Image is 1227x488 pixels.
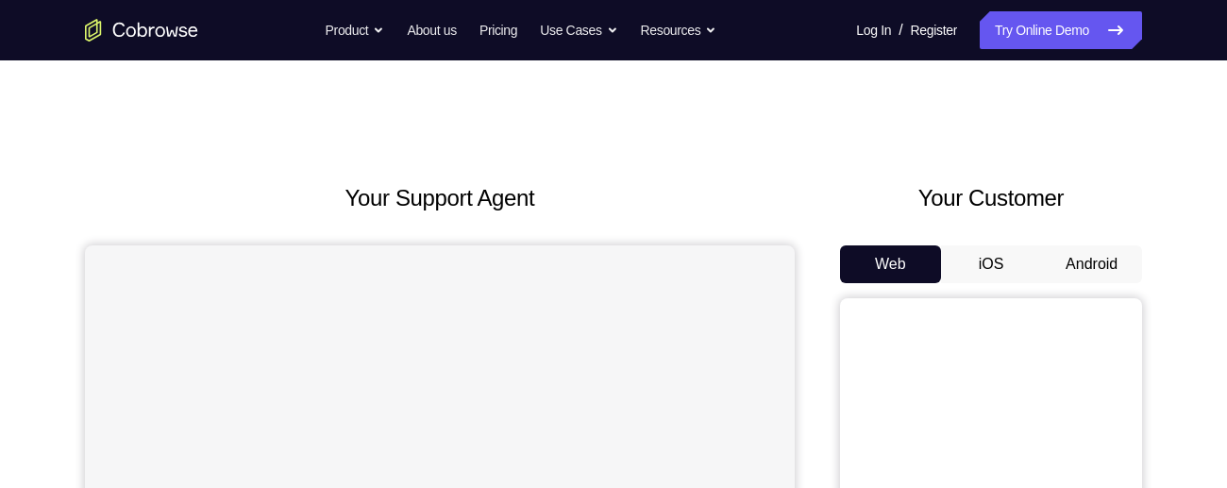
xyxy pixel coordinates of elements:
a: Pricing [479,11,517,49]
button: Product [326,11,385,49]
h2: Your Support Agent [85,181,795,215]
a: Register [911,11,957,49]
button: Android [1041,245,1142,283]
a: About us [407,11,456,49]
button: Use Cases [540,11,617,49]
a: Try Online Demo [980,11,1142,49]
button: iOS [941,245,1042,283]
button: Web [840,245,941,283]
a: Go to the home page [85,19,198,42]
a: Log In [856,11,891,49]
h2: Your Customer [840,181,1142,215]
button: Resources [641,11,717,49]
span: / [899,19,902,42]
